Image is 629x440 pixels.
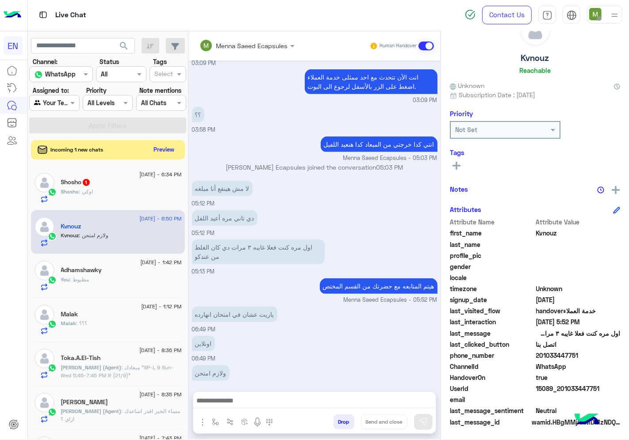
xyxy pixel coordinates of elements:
span: [PERSON_NAME] (Agent) [61,364,122,371]
span: 2 [536,362,621,371]
h6: Attributes [450,205,481,213]
span: 06:49 PM [192,326,216,333]
label: Note mentions [139,86,181,95]
img: tab [542,10,552,20]
span: Subscription Date : [DATE] [459,90,535,99]
span: [DATE] - 8:36 PM [139,346,181,354]
a: tab [538,6,556,24]
span: ميعادك "SP-L 9 Sun-Wed 5:45-7:45 PM R (21/9)" [61,364,174,379]
span: مظبوط [70,276,89,283]
span: 05:12 PM [192,200,215,207]
img: WhatsApp [48,320,57,329]
img: Logo [4,6,21,24]
button: Apply Filters [29,118,186,133]
span: اوكي [79,188,93,195]
button: Preview [150,143,178,156]
p: 11/9/2025, 3:58 PM [192,107,204,122]
p: 11/9/2025, 3:09 PM [305,69,437,94]
span: phone_number [450,351,534,360]
p: 11/9/2025, 6:49 PM [192,336,215,351]
span: Incoming 1 new chats [51,146,104,154]
p: 11/9/2025, 6:49 PM [192,365,230,381]
span: handoverخدمة العملاء [536,306,621,315]
span: 03:09 PM [413,96,437,105]
img: defaultAdmin.png [35,305,54,325]
h6: Priority [450,110,473,118]
img: add [612,186,620,194]
h5: Shosho [61,178,91,186]
span: 05:03 PM [376,163,403,171]
div: Select [153,69,173,80]
img: defaultAdmin.png [35,349,54,368]
img: defaultAdmin.png [35,173,54,193]
span: Attribute Value [536,217,621,227]
span: 05:12 PM [192,230,215,236]
span: gender [450,262,534,271]
img: select flow [212,418,219,425]
span: ؟؟؟ [77,320,88,326]
button: search [113,38,135,57]
img: defaultAdmin.png [520,16,550,46]
button: Trigger scenario [223,414,238,429]
h5: Jessy [61,398,108,406]
h5: Kvnouz [521,53,549,63]
span: last_interaction [450,317,534,326]
span: timezone [450,284,534,293]
span: Malak [61,320,77,326]
span: You [61,276,70,283]
span: signup_date [450,295,534,304]
h5: Adhamshawky [61,266,102,274]
div: EN [4,36,23,55]
img: create order [241,418,248,425]
img: send message [419,417,428,426]
span: Menna Saeed Ecapsules - 05:52 PM [344,296,437,304]
span: last_message_id [450,417,530,427]
label: Assigned to: [33,86,69,95]
p: 11/9/2025, 5:12 PM [192,181,253,196]
img: defaultAdmin.png [35,217,54,237]
img: tab [567,10,577,20]
span: last_message [450,329,534,338]
img: spinner [465,9,476,20]
img: Trigger scenario [226,418,234,425]
span: [DATE] - 1:12 PM [141,303,181,311]
span: 03:09 PM [192,60,216,66]
img: userImage [589,8,602,20]
span: [DATE] - 8:35 PM [139,391,181,398]
button: create order [238,414,252,429]
small: Human Handover [380,42,417,49]
img: send attachment [197,417,208,428]
span: Unknown [450,81,484,90]
span: last_visited_flow [450,306,534,315]
button: Send and close [361,414,407,429]
span: [DATE] - 1:42 PM [140,258,181,266]
h5: Malak [61,311,78,318]
span: 15089_201033447751 [536,384,621,393]
img: send voice note [252,417,263,428]
h6: Reachable [519,66,551,74]
span: email [450,395,534,404]
span: [DATE] - 6:50 PM [139,215,181,223]
span: 0 [536,406,621,415]
img: WhatsApp [48,364,57,372]
span: null [536,273,621,282]
span: Attribute Name [450,217,534,227]
span: ولازم امتحن [79,232,109,239]
p: 11/9/2025, 6:49 PM [192,307,277,322]
p: 11/9/2025, 5:13 PM [192,239,325,264]
label: Priority [86,86,107,95]
button: Drop [334,414,354,429]
label: Tags [153,57,167,66]
label: Channel: [33,57,58,66]
span: null [536,395,621,404]
span: اول مره كنت فعلا غايبه ٣ مرات دي كان الغلط من عندكو [536,329,621,338]
span: HandoverOn [450,373,534,382]
img: notes [597,186,604,193]
span: wamid.HBgMMjAxMDMzNDQ3NzUxFQIAEhgUM0E3RDBCQzcyRjM3QkNDRTkyODEA [532,417,620,427]
img: profile [609,10,620,21]
span: 1 [83,179,90,186]
h6: Notes [450,185,468,193]
span: ChannelId [450,362,534,371]
p: 11/9/2025, 5:03 PM [321,137,437,152]
span: 2025-09-11T14:52:31.721Z [536,317,621,326]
